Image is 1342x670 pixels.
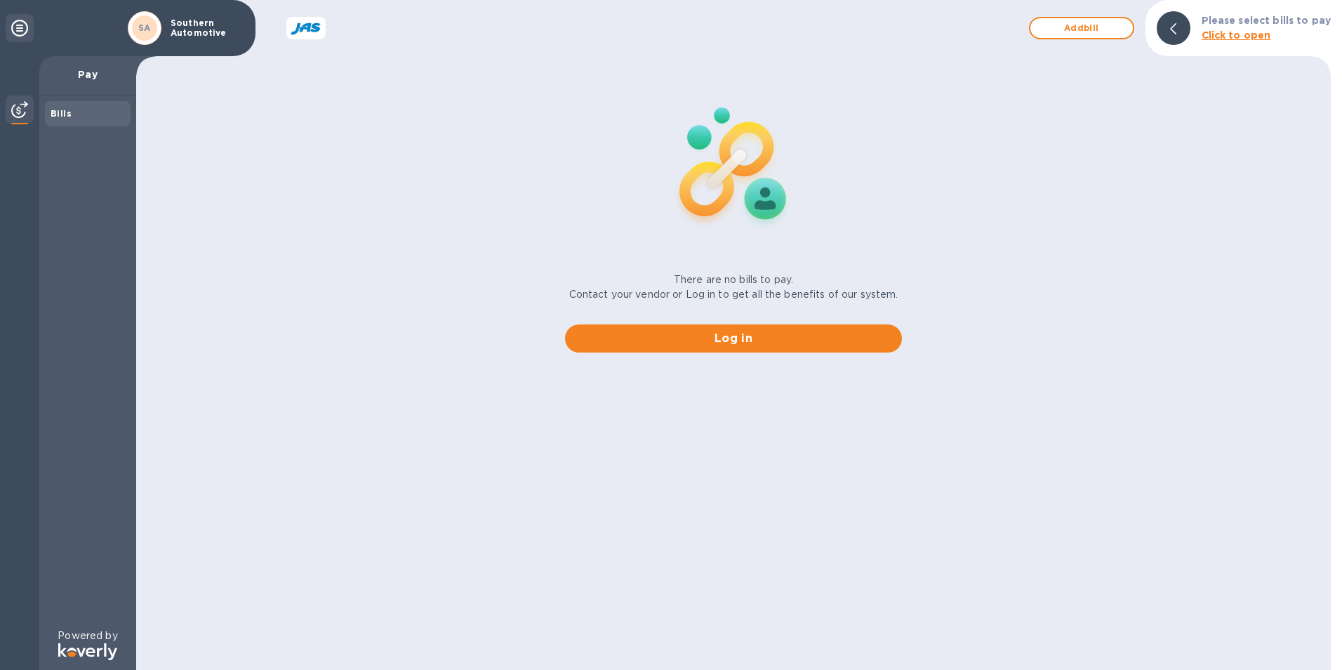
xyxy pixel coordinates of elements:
[569,272,898,302] p: There are no bills to pay. Contact your vendor or Log in to get all the benefits of our system.
[576,330,891,347] span: Log in
[58,643,117,660] img: Logo
[565,324,902,353] button: Log in
[51,67,125,81] p: Pay
[58,629,117,643] p: Powered by
[1202,15,1331,26] b: Please select bills to pay
[1042,20,1122,37] span: Add bill
[171,18,241,38] p: Southern Automotive
[51,108,72,119] b: Bills
[1029,17,1134,39] button: Addbill
[1202,29,1271,41] b: Click to open
[138,22,151,33] b: SA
